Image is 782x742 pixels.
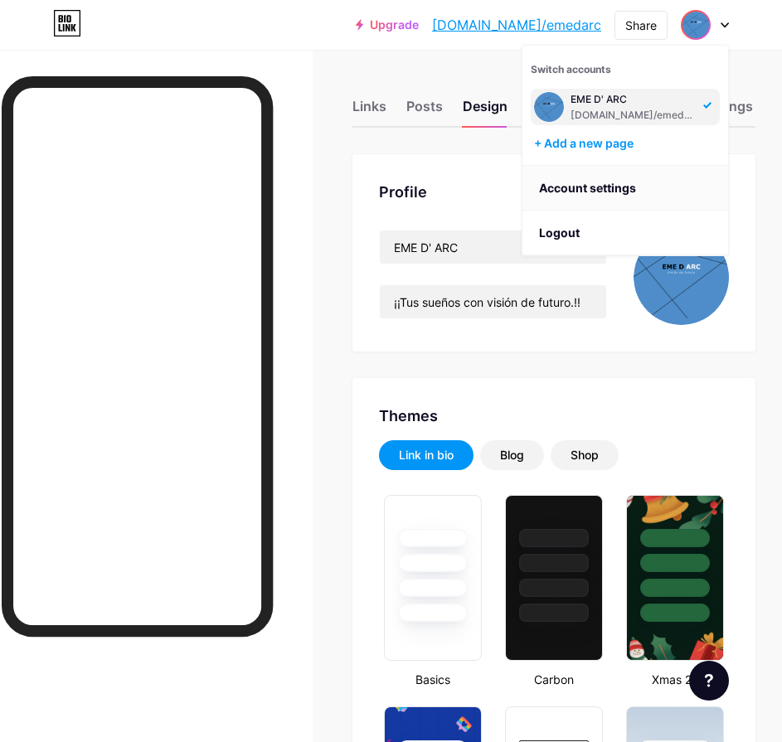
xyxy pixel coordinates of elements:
div: Basics [379,671,487,688]
div: Link in bio [399,447,454,463]
img: emedarc [534,92,564,122]
input: Name [380,230,606,264]
div: + Add a new page [534,135,720,152]
div: Design [463,96,508,126]
div: EME D' ARC [571,93,698,106]
div: Profile [379,181,729,203]
div: Themes [379,405,729,427]
div: Shop [571,447,599,463]
a: Account settings [522,166,728,211]
div: Carbon [500,671,608,688]
div: Xmas 23 [621,671,729,688]
a: Upgrade [356,18,419,32]
div: Share [625,17,657,34]
img: emedarc [634,230,729,325]
a: [DOMAIN_NAME]/emedarc [432,15,601,35]
img: emedarc [682,12,709,38]
div: Blog [500,447,524,463]
div: [DOMAIN_NAME]/emedarc [571,109,698,122]
li: Logout [522,211,728,255]
input: Bio [380,285,606,318]
div: Links [352,96,386,126]
span: Switch accounts [531,63,611,75]
div: Posts [406,96,443,126]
